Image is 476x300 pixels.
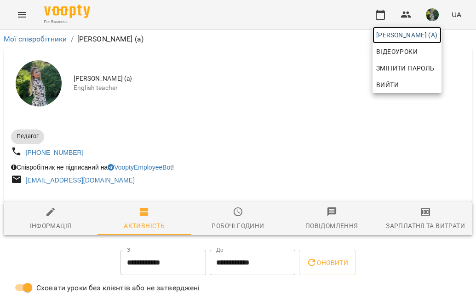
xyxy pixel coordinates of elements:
[373,27,442,43] a: [PERSON_NAME] (а)
[373,43,421,60] a: Відеоуроки
[376,79,399,90] span: Вийти
[373,60,442,76] a: Змінити пароль
[376,29,438,41] span: [PERSON_NAME] (а)
[373,76,442,93] button: Вийти
[376,63,438,74] span: Змінити пароль
[376,46,418,57] span: Відеоуроки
